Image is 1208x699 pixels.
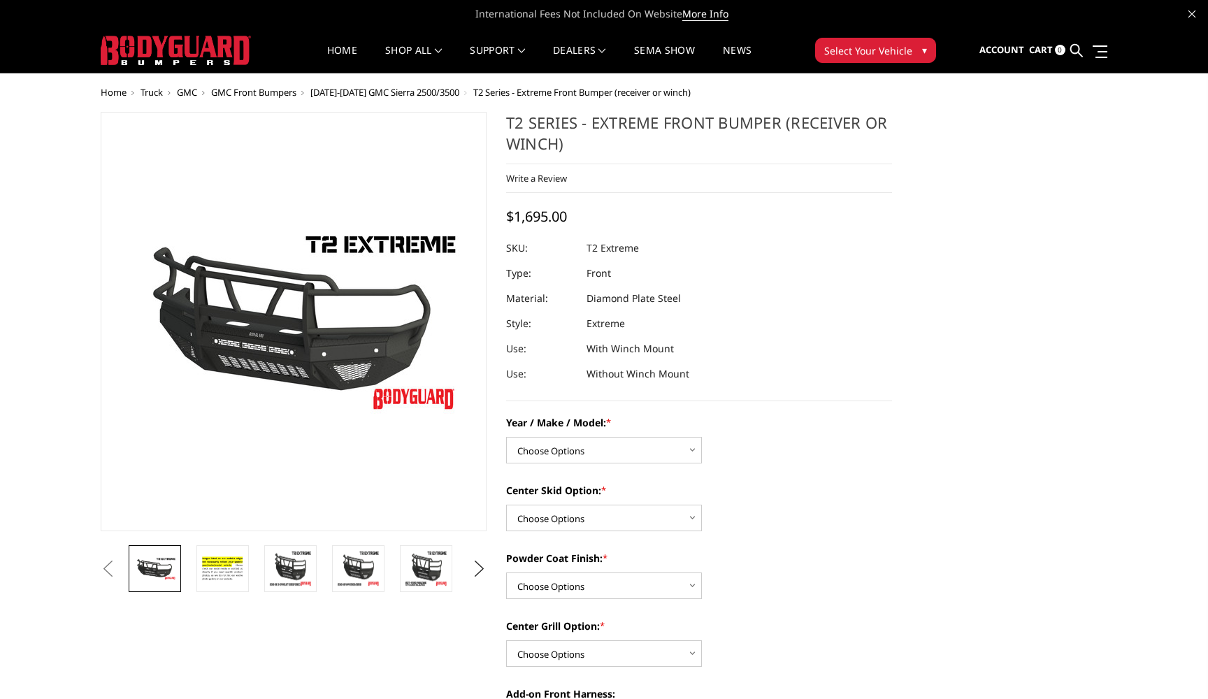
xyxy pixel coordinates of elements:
dt: Material: [506,286,576,311]
a: Dealers [553,45,606,73]
dd: Extreme [587,311,625,336]
button: Previous [97,559,118,579]
dd: Diamond Plate Steel [587,286,681,311]
img: T2 Series - Extreme Front Bumper (receiver or winch) [404,549,448,588]
a: Account [979,31,1024,69]
a: SEMA Show [634,45,695,73]
img: T2 Series - Extreme Front Bumper (receiver or winch) [201,554,245,584]
dd: Without Winch Mount [587,361,689,387]
h1: T2 Series - Extreme Front Bumper (receiver or winch) [506,112,892,164]
span: $1,695.00 [506,207,567,226]
span: 0 [1055,45,1065,55]
dt: Style: [506,311,576,336]
a: News [723,45,752,73]
a: Write a Review [506,172,567,185]
label: Powder Coat Finish: [506,551,892,565]
a: T2 Series - Extreme Front Bumper (receiver or winch) [101,112,487,531]
span: Cart [1029,43,1053,56]
dd: T2 Extreme [587,236,639,261]
a: Home [327,45,357,73]
dt: Type: [506,261,576,286]
button: Select Your Vehicle [815,38,936,63]
img: BODYGUARD BUMPERS [101,36,251,65]
dd: Front [587,261,611,286]
a: [DATE]-[DATE] GMC Sierra 2500/3500 [310,86,459,99]
button: Next [469,559,490,579]
img: T2 Series - Extreme Front Bumper (receiver or winch) [119,224,468,420]
a: shop all [385,45,442,73]
label: Center Grill Option: [506,619,892,633]
a: GMC Front Bumpers [211,86,296,99]
span: Select Your Vehicle [824,43,912,58]
img: T2 Series - Extreme Front Bumper (receiver or winch) [133,556,177,581]
a: Support [470,45,525,73]
label: Year / Make / Model: [506,415,892,430]
dt: Use: [506,336,576,361]
dd: With Winch Mount [587,336,674,361]
a: Cart 0 [1029,31,1065,69]
span: ▾ [922,43,927,57]
a: Home [101,86,127,99]
a: GMC [177,86,197,99]
dt: SKU: [506,236,576,261]
span: Account [979,43,1024,56]
span: T2 Series - Extreme Front Bumper (receiver or winch) [473,86,691,99]
img: T2 Series - Extreme Front Bumper (receiver or winch) [336,549,380,588]
a: Truck [141,86,163,99]
label: Center Skid Option: [506,483,892,498]
a: More Info [682,7,728,21]
img: T2 Series - Extreme Front Bumper (receiver or winch) [268,549,312,588]
dt: Use: [506,361,576,387]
